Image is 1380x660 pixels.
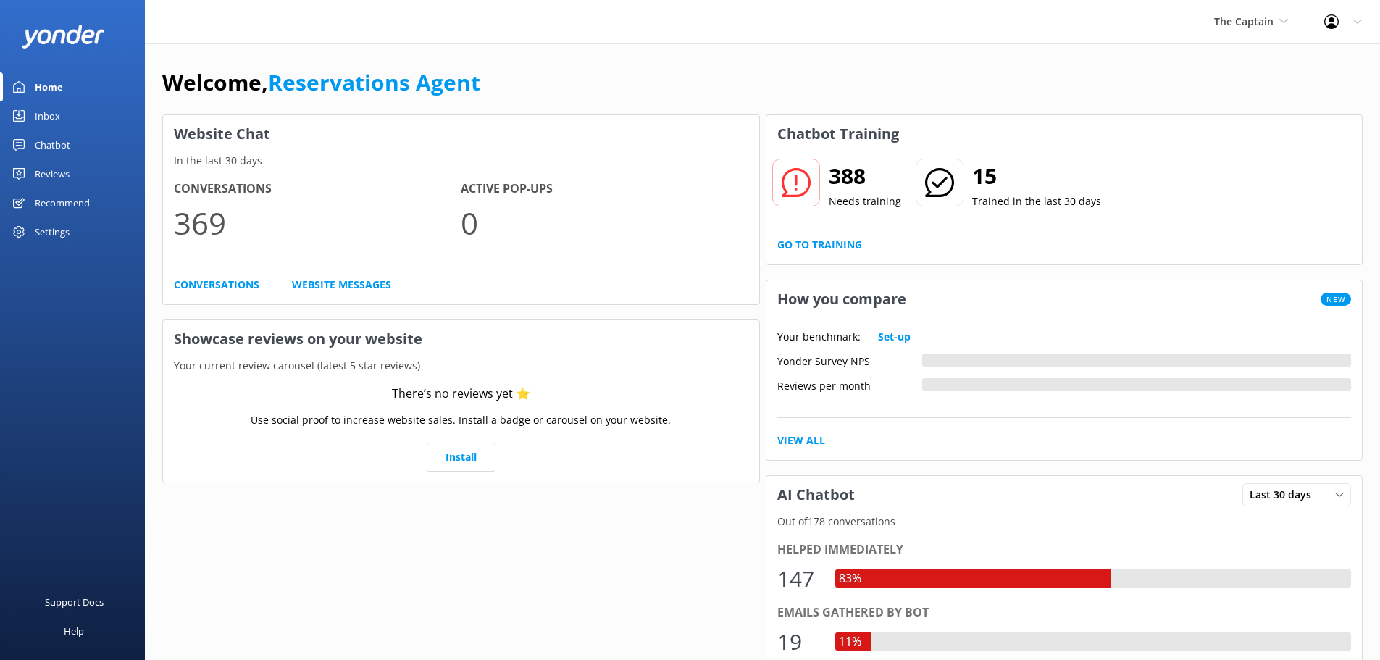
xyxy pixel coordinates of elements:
a: Set-up [878,329,911,345]
h3: AI Chatbot [766,476,866,514]
a: Go to Training [777,237,862,253]
a: Conversations [174,277,259,293]
p: Trained in the last 30 days [972,193,1101,209]
p: 369 [174,199,461,247]
div: There’s no reviews yet ⭐ [392,385,530,404]
div: Settings [35,217,70,246]
p: Your current review carousel (latest 5 star reviews) [163,358,759,374]
p: In the last 30 days [163,153,759,169]
span: The Captain [1214,14,1274,28]
div: 11% [835,632,865,651]
h3: Website Chat [163,115,759,153]
span: New [1321,293,1351,306]
div: Support Docs [45,588,104,617]
div: Home [35,72,63,101]
p: Needs training [829,193,901,209]
img: yonder-white-logo.png [22,25,105,49]
h2: 388 [829,159,901,193]
a: Website Messages [292,277,391,293]
h4: Active Pop-ups [461,180,748,199]
a: Reservations Agent [268,67,480,97]
p: Use social proof to increase website sales. Install a badge or carousel on your website. [251,412,671,428]
span: Last 30 days [1250,487,1320,503]
div: Inbox [35,101,60,130]
h3: Showcase reviews on your website [163,320,759,358]
div: Recommend [35,188,90,217]
p: Out of 178 conversations [766,514,1363,530]
div: Help [64,617,84,646]
div: Reviews per month [777,378,922,391]
div: Emails gathered by bot [777,603,1352,622]
div: Chatbot [35,130,70,159]
div: 83% [835,569,865,588]
p: 0 [461,199,748,247]
a: Install [427,443,495,472]
div: 147 [777,561,821,596]
h2: 15 [972,159,1101,193]
div: 19 [777,625,821,659]
div: Helped immediately [777,540,1352,559]
a: View All [777,433,825,448]
h1: Welcome, [162,65,480,100]
div: Yonder Survey NPS [777,354,922,367]
div: Reviews [35,159,70,188]
h4: Conversations [174,180,461,199]
h3: How you compare [766,280,917,318]
h3: Chatbot Training [766,115,910,153]
p: Your benchmark: [777,329,861,345]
